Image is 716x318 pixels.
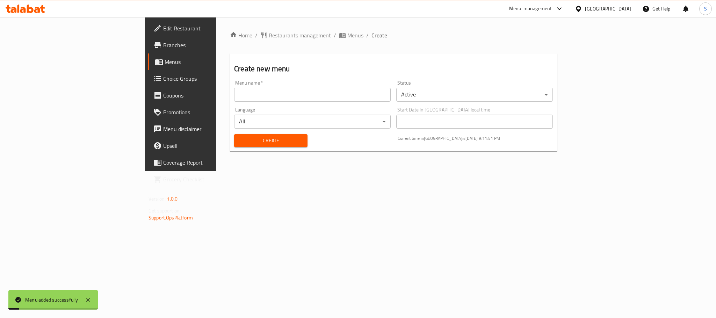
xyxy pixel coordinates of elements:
[148,20,265,37] a: Edit Restaurant
[163,91,259,100] span: Coupons
[234,64,553,74] h2: Create new menu
[148,154,265,171] a: Coverage Report
[163,175,259,183] span: Grocery Checklist
[148,53,265,70] a: Menus
[148,104,265,121] a: Promotions
[163,125,259,133] span: Menu disclaimer
[163,41,259,49] span: Branches
[148,87,265,104] a: Coupons
[269,31,331,39] span: Restaurants management
[260,31,331,39] a: Restaurants management
[163,158,259,167] span: Coverage Report
[165,58,259,66] span: Menus
[149,194,166,203] span: Version:
[234,134,308,147] button: Create
[234,88,391,102] input: Please enter Menu name
[148,137,265,154] a: Upsell
[396,88,553,102] div: Active
[163,142,259,150] span: Upsell
[398,135,553,142] p: Current time in [GEOGRAPHIC_DATA] is [DATE] 9:11:51 PM
[347,31,363,39] span: Menus
[339,31,363,39] a: Menus
[704,5,707,13] span: S
[25,296,78,304] div: Menu added successfully
[371,31,387,39] span: Create
[148,70,265,87] a: Choice Groups
[585,5,631,13] div: [GEOGRAPHIC_DATA]
[509,5,552,13] div: Menu-management
[167,194,178,203] span: 1.0.0
[148,37,265,53] a: Branches
[230,31,557,39] nav: breadcrumb
[234,115,391,129] div: All
[334,31,336,39] li: /
[148,171,265,188] a: Grocery Checklist
[366,31,369,39] li: /
[148,121,265,137] a: Menu disclaimer
[149,213,193,222] a: Support.OpsPlatform
[149,206,181,215] span: Get support on:
[163,24,259,32] span: Edit Restaurant
[163,108,259,116] span: Promotions
[163,74,259,83] span: Choice Groups
[240,136,302,145] span: Create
